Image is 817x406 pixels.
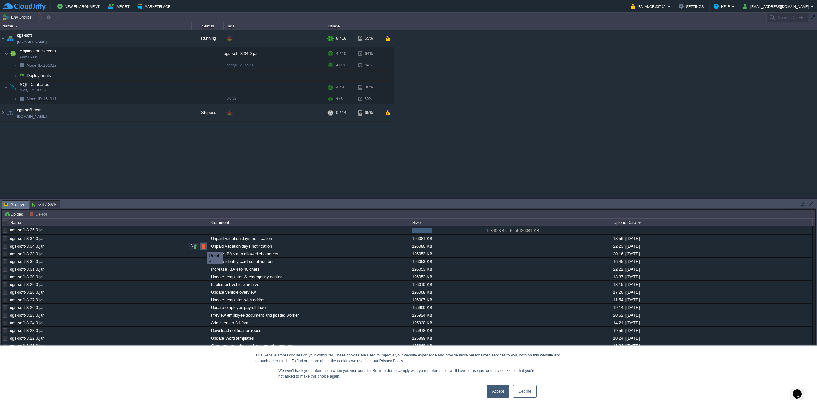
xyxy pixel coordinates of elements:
img: AMDAwAAAACH5BAEAAAAALAAAAAABAAEAAAICRAEAOw== [15,26,18,27]
a: ogs-soft-3.26.0.jar [10,305,44,310]
div: 125868 KB [410,342,611,349]
iframe: chat widget [790,380,811,400]
div: Name [1,22,191,30]
button: Balance $37.32 [631,3,668,10]
a: ogs-soft-3.23.0.jar [10,328,44,333]
div: 17:20 | [DATE] [611,288,812,296]
button: Import [108,3,131,10]
span: 8.0.32 [227,96,236,100]
div: Update IBAN min allowed characters [209,250,410,257]
img: AMDAwAAAACH5BAEAAAAALAAAAAABAAEAAAICRAEAOw== [9,47,18,60]
a: Decline [513,385,537,398]
div: Status [192,22,223,30]
span: openjdk-21.ea-b12 [227,63,255,67]
div: Update identity card serial number [209,258,410,265]
img: AMDAwAAAACH5BAEAAAAALAAAAAABAAEAAAICRAEAOw== [13,94,17,104]
button: Marketplace [137,3,172,10]
div: Preview employee document and posted worker [209,311,410,319]
div: 11:54 | [DATE] [611,296,812,303]
a: ogs-soft-3.21.0.jar [10,343,44,348]
div: 64% [358,47,379,60]
a: ogs-soft-3.34.0.jar [10,236,44,241]
div: 126081 KB [410,235,611,242]
div: Usage [326,22,394,30]
img: AMDAwAAAACH5BAEAAAAALAAAAAABAAEAAAICRAEAOw== [17,71,26,80]
span: MySQL CE 8.0.32 [20,88,47,92]
a: Node ID:161012 [26,63,57,68]
div: Update Word templates [209,334,410,342]
button: Settings [679,3,706,10]
span: Archive [4,201,26,209]
div: 30% [358,81,379,94]
div: ogs-soft-3.35.0.jar [8,226,209,234]
div: Unpaid vacation days notification [209,235,410,242]
div: Running [192,30,224,47]
div: 126052 KB [410,273,611,280]
span: Node ID: [27,96,43,101]
div: This website stores cookies on your computer. These cookies are used to improve your website expe... [255,352,562,364]
div: 12840 KB of total 126081 KB [414,228,611,235]
div: Tags [224,22,326,30]
div: Update templates & emergency contact [209,273,410,280]
a: ogs-soft-3.32.0.jar [10,259,44,264]
div: 4 / 8 [336,94,343,104]
a: SQL DatabasesMySQL CE 8.0.32 [19,82,50,87]
div: 10:24 | [DATE] [611,334,812,342]
div: 11:34 | [DATE] [611,342,812,349]
a: Application ServersSpring Boot [19,49,57,53]
img: AMDAwAAAACH5BAEAAAAALAAAAAABAAEAAAICRAEAOw== [6,104,15,121]
div: 16:45 | [DATE] [611,258,812,265]
div: Stopped [192,104,224,121]
a: ogs-soft-3.34.0.jar [10,244,44,249]
img: AMDAwAAAACH5BAEAAAAALAAAAAABAAEAAAICRAEAOw== [4,81,8,94]
div: Upload Date [612,219,812,226]
div: 18:56 | [DATE] [611,235,812,242]
span: Node ID: [27,63,43,68]
a: Node ID:161011 [26,96,57,102]
span: 161011 [26,96,57,102]
a: ogs-soft-3.27.0.jar [10,297,44,302]
div: Download notification report [209,327,410,334]
a: ogs-soft [17,32,32,39]
div: Client contract details & document signatures [209,342,410,349]
div: 126080 KB [410,242,611,250]
div: 22:22 | [DATE] [611,265,812,273]
img: AMDAwAAAACH5BAEAAAAALAAAAAABAAEAAAICRAEAOw== [6,30,15,47]
div: 19:56 | [DATE] [611,327,812,334]
div: Unpaid vacation days notification [209,242,410,250]
a: [DOMAIN_NAME] [17,113,47,119]
div: 4 / 10 [336,60,345,70]
div: 126010 KB [410,281,611,288]
a: ogs-soft-3.24.0.jar [10,320,44,325]
div: 126007 KB [410,296,611,303]
a: ogs-soft-test [17,107,41,113]
a: ogs-soft-3.25.0.jar [10,313,44,318]
div: 20:16 | [DATE] [611,250,812,257]
div: 125920 KB [410,319,611,326]
div: 8 / 18 [336,30,346,47]
div: 126008 KB [410,288,611,296]
a: ogs-soft-3.22.0.jar [10,336,44,341]
div: 125900 KB [410,304,611,311]
div: 126053 KB [410,265,611,273]
div: 22:23 | [DATE] [611,242,812,250]
div: 30% [358,94,379,104]
div: 0 / 14 [336,104,346,121]
div: Increase IBAN to 40 chars [209,265,410,273]
button: Upload [4,211,25,217]
span: Application Servers [19,48,57,54]
img: AMDAwAAAACH5BAEAAAAALAAAAAABAAEAAAICRAEAOw== [0,30,5,47]
a: Deployments [26,73,52,78]
a: ogs-soft-3.29.0.jar [10,282,44,287]
div: ogs-soft-3.34.0.jar [224,47,326,60]
button: Env Groups [2,13,34,22]
button: Delete [29,211,49,217]
img: CloudJiffy [2,3,46,11]
div: Size [411,219,611,226]
div: 125899 KB [410,334,611,342]
div: Comment [210,219,410,226]
div: 125918 KB [410,327,611,334]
